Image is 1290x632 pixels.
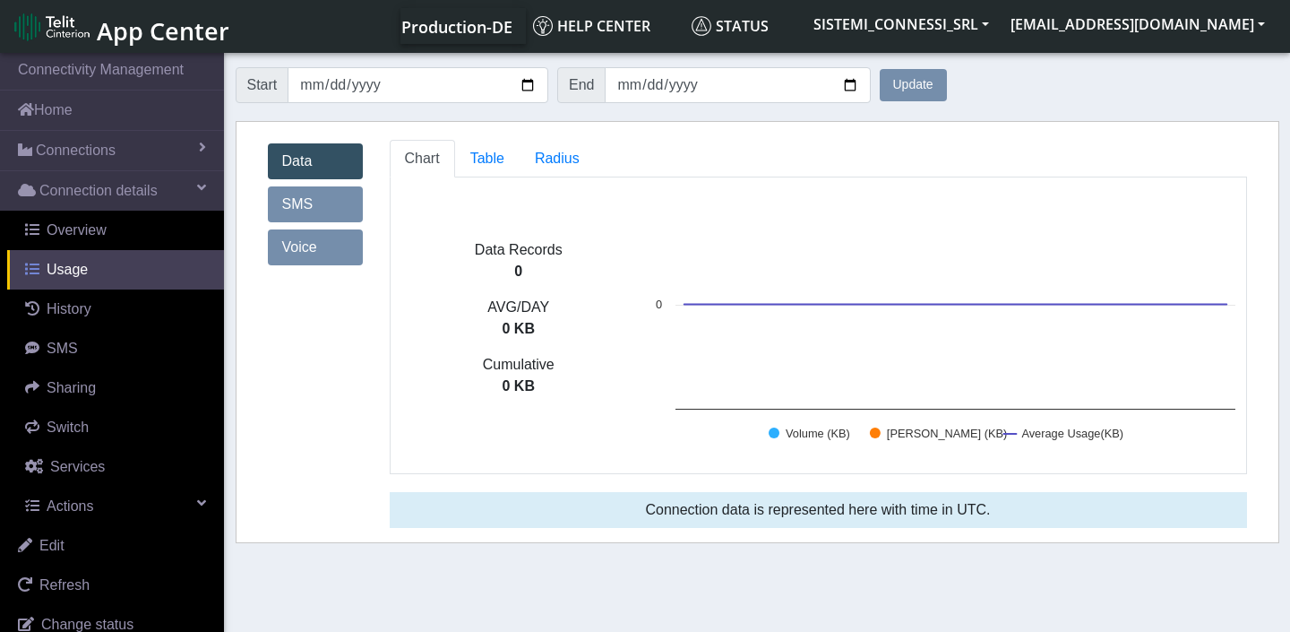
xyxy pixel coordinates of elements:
span: Edit [39,538,64,553]
span: Services [50,459,105,474]
a: Services [7,447,224,487]
a: Status [684,8,803,44]
a: Your current platform instance [400,8,512,44]
a: SMS [268,186,363,222]
text: Average Usage(KB) [1021,427,1123,440]
img: status.svg [692,16,711,36]
span: Radius [535,151,580,166]
span: Usage [47,262,88,277]
a: Usage [7,250,224,290]
span: History [47,301,91,316]
span: Connection details [39,180,158,202]
span: Chart [405,151,440,166]
span: End [557,67,606,103]
span: Actions [47,498,93,514]
img: logo-telit-cinterion-gw-new.png [14,13,90,41]
span: App Center [97,14,229,48]
button: Update [880,69,947,101]
a: Help center [526,8,684,44]
span: Start [236,67,289,103]
img: knowledge.svg [533,16,553,36]
a: History [7,290,224,329]
div: Connection data is represented here with time in UTC. [390,492,1247,528]
span: Refresh [39,577,90,593]
span: Switch [47,420,89,435]
span: Status [692,16,769,36]
p: 0 KB [391,318,648,340]
button: [EMAIL_ADDRESS][DOMAIN_NAME] [1000,8,1276,40]
span: Change status [41,617,133,632]
a: Data [268,143,363,179]
span: Connections [36,140,116,161]
span: SMS [47,341,78,356]
text: Volume (KB) [786,427,850,440]
button: SISTEMI_CONNESSI_SRL [803,8,1000,40]
span: Sharing [47,380,96,395]
p: Cumulative [391,354,648,376]
p: 0 [391,261,648,282]
a: Switch [7,408,224,447]
p: AVG/DAY [391,297,648,318]
a: Sharing [7,368,224,408]
a: Actions [7,487,224,526]
a: App Center [14,7,227,46]
a: Overview [7,211,224,250]
a: SMS [7,329,224,368]
span: Table [470,151,504,166]
span: Help center [533,16,650,36]
ul: Tabs [390,140,1247,177]
a: Voice [268,229,363,265]
span: Overview [47,222,107,238]
p: 0 KB [391,376,648,397]
text: 0 [656,298,662,311]
span: Production-DE [401,16,512,38]
p: Data Records [391,239,648,261]
text: [PERSON_NAME] (KB) [887,427,1007,440]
